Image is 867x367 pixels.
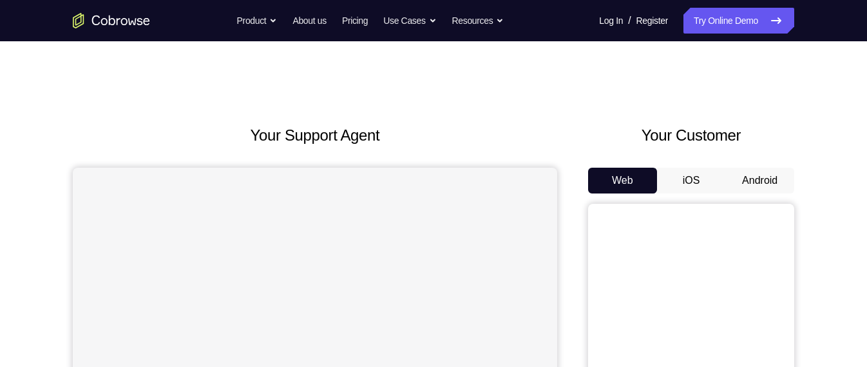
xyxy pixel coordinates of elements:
a: About us [292,8,326,34]
button: Resources [452,8,504,34]
button: Web [588,168,657,193]
span: / [628,13,631,28]
button: iOS [657,168,726,193]
h2: Your Customer [588,124,794,147]
h2: Your Support Agent [73,124,557,147]
a: Go to the home page [73,13,150,28]
button: Android [725,168,794,193]
button: Product [237,8,278,34]
a: Log In [599,8,623,34]
button: Use Cases [383,8,436,34]
a: Pricing [342,8,368,34]
a: Try Online Demo [683,8,794,34]
a: Register [636,8,668,34]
